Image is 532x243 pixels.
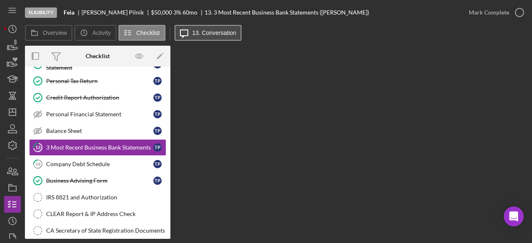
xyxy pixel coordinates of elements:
div: Personal Financial Statement [46,111,153,118]
div: Open Intercom Messenger [504,206,524,226]
a: Business Advising FormTP [29,172,166,189]
a: Personal Financial StatementTP [29,106,166,123]
button: Mark Complete [461,4,528,21]
a: IRS 8821 and Authorization [29,189,166,206]
div: T P [153,127,162,135]
label: Overview [43,29,67,36]
a: CLEAR Report & IP Address Check [29,206,166,222]
label: Activity [92,29,111,36]
div: CA Secretary of State Registration Documents [46,227,166,234]
div: Business Advising Form [46,177,153,184]
a: CA Secretary of State Registration Documents [29,222,166,239]
tspan: 13 [35,145,40,150]
span: $50,000 [151,9,172,16]
div: [PERSON_NAME] Pilnik [81,9,151,16]
button: 13. Conversation [175,25,242,41]
div: T P [153,93,162,102]
div: T P [153,160,162,168]
div: Eligibility [25,7,57,18]
div: T P [153,110,162,118]
button: Activity [74,25,116,41]
div: Credit Report Authorization [46,94,153,101]
div: Balance Sheet [46,128,153,134]
a: 133 Most Recent Business Bank StatementsTP [29,139,166,156]
div: 60 mo [182,9,197,16]
div: T P [153,77,162,85]
button: Checklist [118,25,165,41]
div: T P [153,177,162,185]
a: Credit Report AuthorizationTP [29,89,166,106]
label: Checklist [136,29,160,36]
div: Company Debt Schedule [46,161,153,167]
div: Personal Tax Return [46,78,153,84]
label: 13. Conversation [192,29,236,36]
div: 3 % [173,9,181,16]
a: Balance SheetTP [29,123,166,139]
div: IRS 8821 and Authorization [46,194,166,201]
a: Personal Tax ReturnTP [29,73,166,89]
div: Mark Complete [469,4,509,21]
div: 3 Most Recent Business Bank Statements [46,144,153,151]
b: Feia [64,9,74,16]
button: Overview [25,25,72,41]
div: Checklist [86,53,110,59]
div: CLEAR Report & IP Address Check [46,211,166,217]
a: 14Company Debt ScheduleTP [29,156,166,172]
div: 13. 3 Most Recent Business Bank Statements ([PERSON_NAME]) [204,9,369,16]
div: T P [153,143,162,152]
tspan: 14 [35,161,41,167]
